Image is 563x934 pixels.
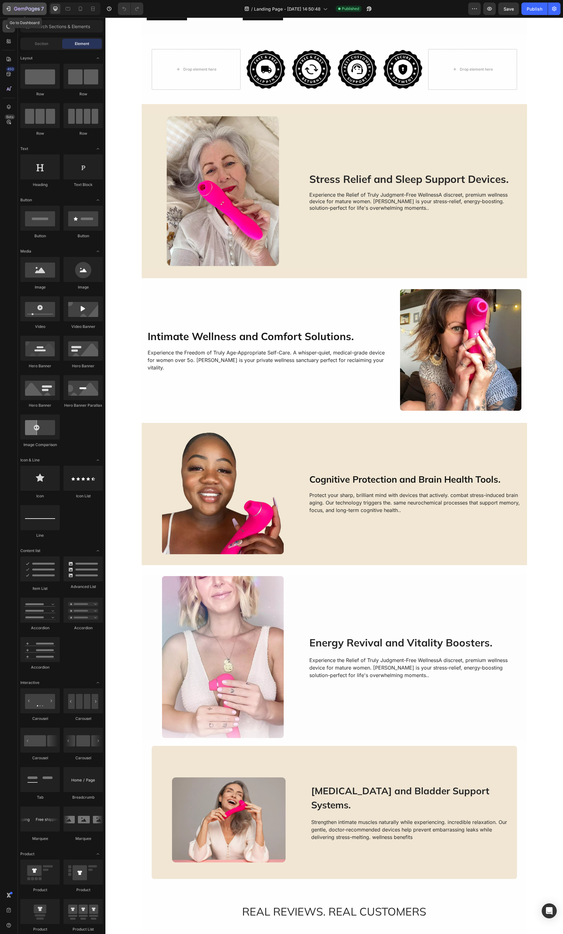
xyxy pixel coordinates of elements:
div: Tab [20,795,60,800]
img: gempages_574802789247485040-95b54e4c-8663-4d76-a902-c9d2a1e7c1b5.webp [186,32,226,72]
div: Strengthen intimate muscles naturally while experiencing. incredible relaxation. Our gentle, doct... [205,800,406,824]
span: Toggle open [93,53,103,63]
span: Content list [20,548,40,554]
h2: REAL REVIEWS. REAL CUSTOMERS [36,885,422,903]
iframe: Design area [105,18,563,934]
div: Line [20,533,60,538]
span: Product [20,851,34,857]
img: gempages_574802789247485040-2ec7da05-fb3d-407e-a0e5-8ffec8ad19e1.webp [277,32,318,72]
div: Accordion [63,625,103,631]
img: gempages_574802789247485040-df45abd9-a75b-4406-b9e4-2dec8b5a57c0.webp [231,32,272,72]
div: Breadcrumb [63,795,103,800]
div: Hero Banner Parallax [63,403,103,408]
div: Marquee [20,836,60,841]
span: Landing Page - [DATE] 14:50:48 [254,6,321,12]
div: Image [63,284,103,290]
strong: [MEDICAL_DATA] and Bladder Support Systems. [206,767,384,793]
input: Search Sections & Elements [20,20,103,33]
h2: Cognitive Protection and Brain Health Tools. [203,454,416,470]
div: Heading [20,182,60,188]
div: Icon List [63,493,103,499]
div: Video [20,324,60,329]
p: 7 [41,5,44,13]
img: [object Object] [57,559,178,721]
div: Advanced List [63,584,103,590]
div: Beta [5,114,15,119]
span: Toggle open [93,144,103,154]
img: [object Object] [67,760,180,845]
button: 7 [3,3,47,15]
div: Product List [63,926,103,932]
span: Toggle open [93,195,103,205]
div: Product [63,887,103,893]
strong: Energy Revival and Vitality Boosters. [204,619,387,631]
span: Toggle open [93,849,103,859]
div: Product [20,887,60,893]
div: Row [20,91,60,97]
div: Protect your sharp, brilliant mind with devices that actively. combat stress-induced brain aging.... [203,473,416,497]
div: Undo/Redo [118,3,143,15]
span: Published [342,6,359,12]
strong: Stress Relief and Sleep Support Devices. [204,155,403,168]
div: Accordion [20,625,60,631]
img: [object Object] [61,99,174,249]
span: Toggle open [93,246,103,256]
img: [object Object] [57,415,178,537]
div: Video Banner [63,324,103,329]
div: Hero Banner [63,363,103,369]
div: Product [20,926,60,932]
div: Hero Banner [20,403,60,408]
span: Media [20,249,31,254]
div: Experience the Relief of Truly Judgment-Free WellnessA discreet, premium wellness device for matu... [203,173,416,194]
span: Icon & Line [20,457,40,463]
div: Experience the Freedom of Truly Age-Appropriate Self-Care. A whisper-quiet, medical-grade device ... [42,331,285,354]
span: Text [20,146,28,152]
span: Element [75,41,89,47]
div: Open Intercom Messenger [542,903,557,918]
div: Experience the Relief of Truly Judgment-Free WellnessA discreet, premium wellness device for matu... [203,638,416,662]
span: Toggle open [93,678,103,688]
div: Button [63,233,103,239]
div: Icon [20,493,60,499]
div: Drop element here [354,49,388,54]
div: Image [20,284,60,290]
button: Publish [521,3,548,15]
div: Carousel [20,755,60,761]
div: Carousel [63,716,103,721]
div: Text Block [63,182,103,188]
img: gempages_574802789247485040-9af36c13-ab69-448b-be38-b708d893bffe.webp [140,32,181,72]
span: Button [20,197,32,203]
div: Accordion [20,665,60,670]
strong: Intimate Wellness and Comfort Solutions. [42,312,248,325]
button: Save [498,3,519,15]
div: 450 [6,67,15,72]
span: / [251,6,253,12]
span: Toggle open [93,455,103,465]
div: Carousel [20,716,60,721]
div: Carousel [63,755,103,761]
span: Toggle open [93,546,103,556]
div: Hero Banner [20,363,60,369]
div: Image Comparison [20,442,60,448]
span: Layout [20,55,33,61]
span: Section [35,41,48,47]
div: Row [20,131,60,136]
div: Marquee [63,836,103,841]
div: Row [63,131,103,136]
span: Save [504,6,514,12]
img: [object Object] [295,272,416,393]
div: Item List [20,586,60,591]
div: Row [63,91,103,97]
div: Button [20,233,60,239]
span: Interactive [20,680,39,685]
div: Publish [527,6,542,12]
